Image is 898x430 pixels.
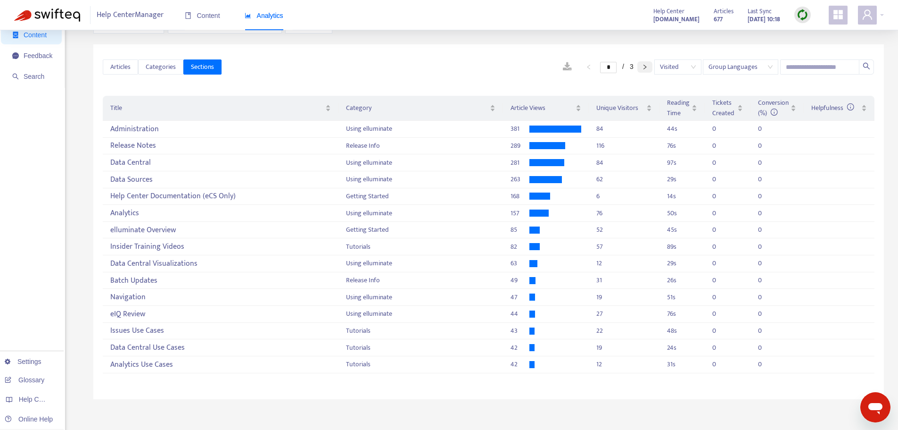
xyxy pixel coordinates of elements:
[758,124,777,134] div: 0
[622,63,624,70] span: /
[758,174,777,185] div: 0
[667,292,697,303] div: 51 s
[97,6,164,24] span: Help Center Manager
[12,32,19,38] span: container
[667,258,697,269] div: 29 s
[185,12,191,19] span: book
[667,326,697,336] div: 48 s
[338,255,503,272] td: Using elluminate
[748,6,772,17] span: Last Sync
[758,141,777,151] div: 0
[660,60,696,74] span: Visited
[712,275,731,286] div: 0
[758,242,777,252] div: 0
[110,340,331,355] div: Data Central Use Cases
[596,359,652,370] div: 12
[338,171,503,188] td: Using elluminate
[714,14,723,25] strong: 677
[758,326,777,336] div: 0
[138,59,183,75] button: Categories
[338,222,503,239] td: Getting Started
[511,158,529,168] div: 281
[191,62,214,72] span: Sections
[667,98,690,118] span: Reading Time
[24,73,44,80] span: Search
[245,12,283,19] span: Analytics
[712,191,731,202] div: 0
[758,225,777,235] div: 0
[110,222,331,238] div: elluminate Overview
[338,238,503,255] td: Tutorials
[338,306,503,323] td: Using elluminate
[338,272,503,289] td: Release Info
[653,14,700,25] strong: [DOMAIN_NAME]
[667,275,697,286] div: 26 s
[581,61,596,73] button: left
[712,343,731,353] div: 0
[511,359,529,370] div: 42
[103,96,338,121] th: Title
[709,60,773,74] span: Group Languages
[110,103,323,113] span: Title
[758,258,777,269] div: 0
[338,205,503,222] td: Using elluminate
[862,9,873,20] span: user
[19,396,58,403] span: Help Centers
[596,309,652,319] div: 27
[110,138,331,154] div: Release Notes
[511,326,529,336] div: 43
[24,31,47,39] span: Content
[596,343,652,353] div: 19
[110,273,331,288] div: Batch Updates
[667,124,697,134] div: 44 s
[348,20,380,32] span: + Add filter
[511,191,529,202] div: 168
[245,12,251,19] span: area-chart
[511,208,529,219] div: 157
[811,102,854,113] span: Helpfulness
[511,174,529,185] div: 263
[110,256,331,271] div: Data Central Visualizations
[110,121,331,137] div: Administration
[185,12,220,19] span: Content
[103,59,138,75] button: Articles
[589,96,659,121] th: Unique Visitors
[667,225,697,235] div: 45 s
[667,208,697,219] div: 50 s
[758,292,777,303] div: 0
[659,96,705,121] th: Reading Time
[600,61,634,73] li: 1/3
[511,124,529,134] div: 381
[511,242,529,252] div: 82
[110,289,331,305] div: Navigation
[110,239,331,254] div: Insider Training Videos
[338,96,503,121] th: Category
[110,155,331,170] div: Data Central
[511,292,529,303] div: 47
[586,64,592,70] span: left
[511,275,529,286] div: 49
[338,121,503,138] td: Using elluminate
[712,359,731,370] div: 0
[511,309,529,319] div: 44
[5,376,44,384] a: Glossary
[667,158,697,168] div: 97 s
[712,98,735,118] span: Tickets Created
[714,6,733,17] span: Articles
[110,306,331,322] div: eIQ Review
[596,225,652,235] div: 52
[12,52,19,59] span: message
[642,64,648,70] span: right
[596,191,652,202] div: 6
[24,52,52,59] span: Feedback
[712,124,731,134] div: 0
[596,208,652,219] div: 76
[12,73,19,80] span: search
[637,61,652,73] li: Next Page
[596,292,652,303] div: 19
[667,242,697,252] div: 89 s
[110,189,331,204] div: Help Center Documentation (eCS Only)
[712,141,731,151] div: 0
[338,339,503,356] td: Tutorials
[146,62,176,72] span: Categories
